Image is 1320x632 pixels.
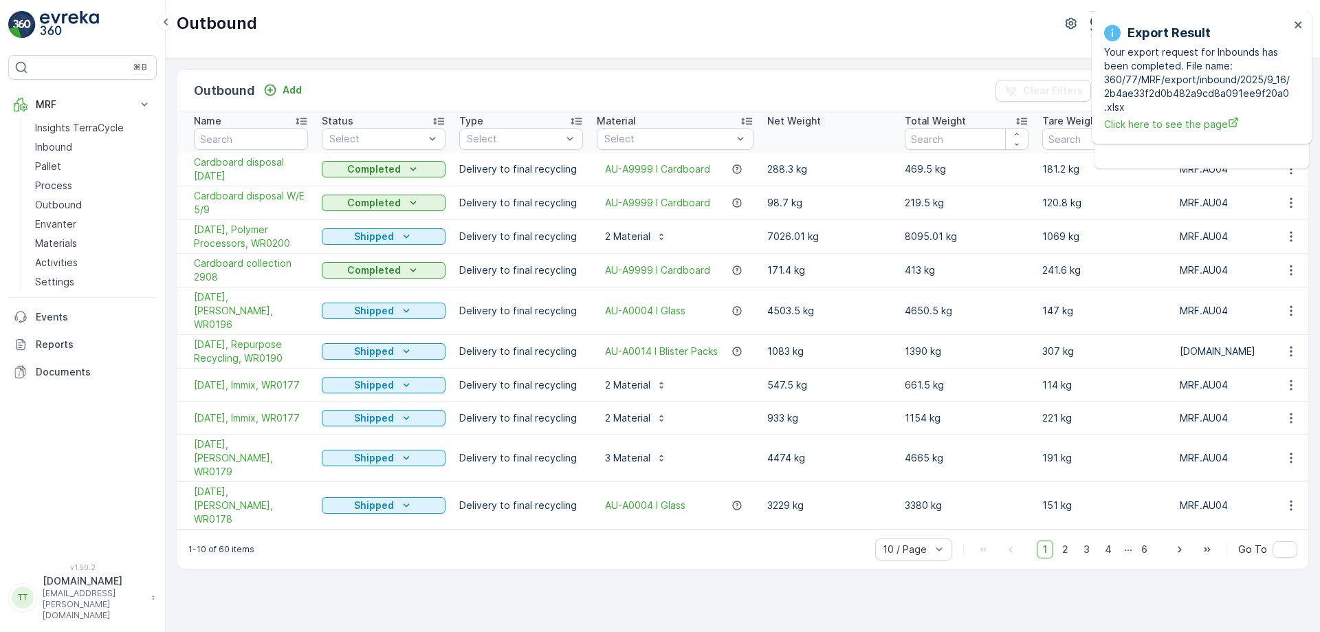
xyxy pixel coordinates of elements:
a: 22/07/2025, Repurpose Recycling, WR0190 [194,338,308,365]
p: Material [597,114,636,128]
p: Envanter [35,217,76,231]
p: Materials [35,237,77,250]
a: Cardboard disposal W/E 5/9 [194,189,308,217]
img: logo_light-DOdMpM7g.png [40,11,99,39]
a: Cardboard disposal WE 12/09 [194,155,308,183]
p: [EMAIL_ADDRESS][PERSON_NAME][DOMAIN_NAME] [43,588,144,621]
a: Envanter [30,215,157,234]
a: Settings [30,272,157,292]
p: MRF.AU04 [1180,263,1303,277]
a: Click here to see the page [1104,117,1290,131]
p: 120.8 kg [1042,196,1166,210]
p: Delivery to final recycling [459,304,583,318]
p: Shipped [354,304,394,318]
p: Shipped [354,230,394,243]
p: 1083 kg [767,345,891,358]
span: AU-A0004 I Glass [605,499,685,512]
p: 547.5 kg [767,378,891,392]
p: 469.5 kg [905,162,1028,176]
span: 4 [1099,541,1118,558]
a: 03/07/2025, Immix, WR0177 [194,411,308,425]
a: 09/07/2025, Immix, WR0177 [194,378,308,392]
button: Shipped [322,450,445,466]
p: 2 Material [605,378,650,392]
span: [DATE], Repurpose Recycling, WR0190 [194,338,308,365]
p: MRF.AU04 [1180,378,1303,392]
p: 3380 kg [905,499,1028,512]
p: Events [36,310,151,324]
p: MRF.AU04 [1180,230,1303,243]
button: Completed [322,262,445,279]
p: Shipped [354,499,394,512]
span: [DATE], Immix, WR0177 [194,378,308,392]
p: ... [1124,541,1132,558]
p: Insights TerraCycle [35,121,124,135]
span: [DATE], Immix, WR0177 [194,411,308,425]
p: Select [467,132,562,146]
a: Pallet [30,157,157,176]
p: 219.5 kg [905,196,1028,210]
p: 1390 kg [905,345,1028,358]
button: Clear Filters [995,80,1091,102]
p: 4474 kg [767,451,891,465]
input: Search [1042,128,1166,150]
button: MRF [8,91,157,118]
p: ⌘B [133,62,147,73]
a: Materials [30,234,157,253]
img: logo [8,11,36,39]
button: 3 Material [597,447,675,469]
p: 4650.5 kg [905,304,1028,318]
p: 98.7 kg [767,196,891,210]
a: Reports [8,331,157,358]
p: Total Weight [905,114,966,128]
p: Outbound [177,12,257,34]
a: 20/08/2025, Alex Fraser, WR0196 [194,290,308,331]
p: Inbound [35,140,72,154]
span: AU-A9999 I Cardboard [605,263,710,277]
button: Completed [322,195,445,211]
p: Shipped [354,378,394,392]
button: TT[DOMAIN_NAME][EMAIL_ADDRESS][PERSON_NAME][DOMAIN_NAME] [8,574,157,621]
p: Documents [36,365,151,379]
span: [DATE], [PERSON_NAME], WR0196 [194,290,308,331]
p: 221 kg [1042,411,1166,425]
span: 6 [1135,541,1154,558]
a: Events [8,303,157,331]
p: Outbound [194,81,255,100]
p: MRF [36,98,129,111]
p: Shipped [354,451,394,465]
span: [DATE], [PERSON_NAME], WR0178 [194,485,308,526]
a: Insights TerraCycle [30,118,157,138]
p: 151 kg [1042,499,1166,512]
button: Shipped [322,228,445,245]
p: Add [283,83,302,97]
p: 241.6 kg [1042,263,1166,277]
button: Shipped [322,377,445,393]
button: 2 Material [597,374,675,396]
p: MRF.AU04 [1180,162,1303,176]
p: Reports [36,338,151,351]
p: 307 kg [1042,345,1166,358]
button: Terracycle-AU04 - Sendable(+10:00) [1090,11,1309,36]
span: Cardboard disposal [DATE] [194,155,308,183]
a: Activities [30,253,157,272]
p: 8095.01 kg [905,230,1028,243]
p: Status [322,114,353,128]
p: 933 kg [767,411,891,425]
p: MRF.AU04 [1180,304,1303,318]
span: [DATE], [PERSON_NAME], WR0179 [194,437,308,479]
button: 2 Material [597,407,675,429]
p: 3 Material [605,451,650,465]
p: Activities [35,256,78,270]
p: 181.2 kg [1042,162,1166,176]
button: Add [258,82,307,98]
p: 2 Material [605,411,650,425]
span: AU-A0004 I Glass [605,304,685,318]
span: 3 [1077,541,1096,558]
p: Outbound [35,198,82,212]
a: AU-A0014 I Blister Packs [605,345,718,358]
p: 7026.01 kg [767,230,891,243]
